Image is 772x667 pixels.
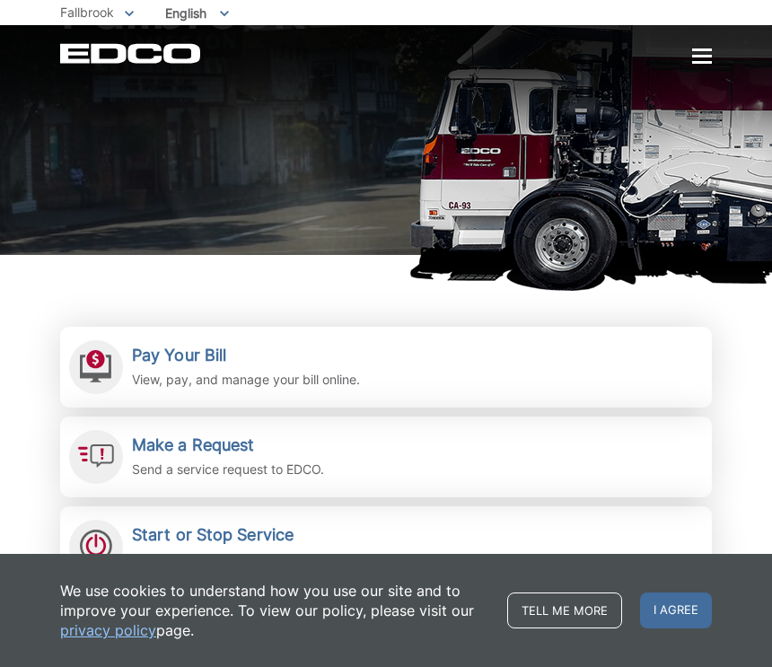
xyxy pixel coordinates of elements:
a: Pay Your Bill View, pay, and manage your bill online. [60,327,712,408]
a: Make a Request Send a service request to EDCO. [60,417,712,497]
h2: Pay Your Bill [132,346,360,365]
p: Send a service request to EDCO. [132,460,324,479]
a: privacy policy [60,620,156,640]
a: Tell me more [507,592,622,628]
p: We use cookies to understand how you use our site and to improve your experience. To view our pol... [60,581,489,640]
span: Fallbrook [60,4,114,20]
a: EDCD logo. Return to the homepage. [60,43,203,64]
h2: Start or Stop Service [132,525,390,545]
p: Request to start or stop any EDCO services. [132,549,390,569]
span: I agree [640,592,712,628]
p: View, pay, and manage your bill online. [132,370,360,390]
h2: Make a Request [132,435,324,455]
